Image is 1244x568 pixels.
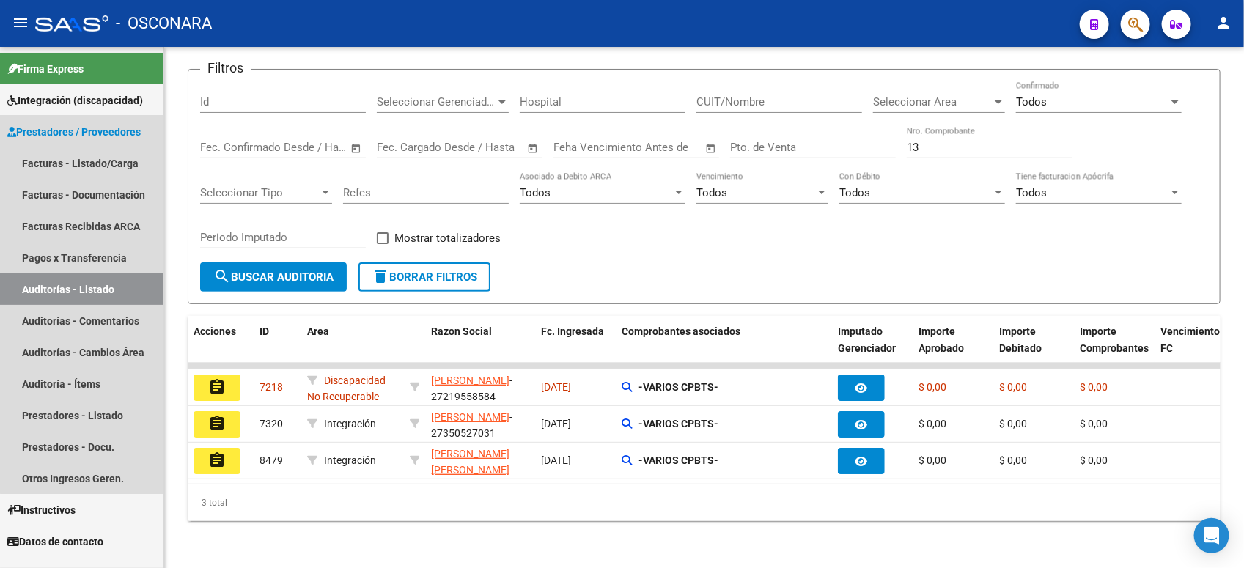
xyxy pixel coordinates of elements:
span: $ 0,00 [919,454,946,466]
div: Open Intercom Messenger [1194,518,1229,553]
span: 7320 [260,418,283,429]
span: $ 0,00 [999,418,1027,429]
span: ID [260,325,269,337]
datatable-header-cell: Fc. Ingresada [535,316,616,380]
div: - 27350527031 [431,409,529,440]
span: Imputado Gerenciador [838,325,896,354]
h3: Filtros [200,58,251,78]
span: $ 0,00 [919,381,946,393]
datatable-header-cell: Imputado Gerenciador [832,316,913,380]
datatable-header-cell: Razon Social [425,316,535,380]
span: Razon Social [431,325,492,337]
datatable-header-cell: Importe Debitado [993,316,1074,380]
span: Comprobantes asociados [622,325,740,337]
mat-icon: delete [372,268,389,285]
div: - 27219558584 [431,372,529,403]
span: [PERSON_NAME] [431,375,509,386]
span: Fc. Ingresada [541,325,604,337]
span: [PERSON_NAME] [PERSON_NAME] [431,448,509,476]
input: End date [438,141,509,154]
span: [PERSON_NAME] [431,411,509,423]
span: Prestadores / Proveedores [7,124,141,140]
span: $ 0,00 [999,454,1027,466]
span: Importe Aprobado [919,325,964,354]
span: Instructivos [7,502,76,518]
button: Buscar Auditoria [200,262,347,292]
span: $ 0,00 [1080,418,1108,429]
datatable-header-cell: Importe Comprobantes [1074,316,1155,380]
span: [DATE] [541,454,571,466]
div: 3 total [188,484,1221,521]
mat-icon: assignment [208,415,226,432]
span: - OSCONARA [116,7,212,40]
datatable-header-cell: ID [254,316,301,380]
span: $ 0,00 [999,381,1027,393]
span: Firma Express [7,61,84,77]
mat-icon: menu [12,14,29,32]
mat-icon: assignment [208,378,226,396]
span: 8479 [260,454,283,466]
span: Seleccionar Gerenciador [377,95,496,108]
span: Todos [839,186,870,199]
span: Buscar Auditoria [213,270,334,284]
span: Seleccionar Tipo [200,186,319,199]
mat-icon: assignment [208,451,226,469]
span: Mostrar totalizadores [394,229,501,247]
datatable-header-cell: Vencimiento FC [1155,316,1235,380]
span: Seleccionar Area [873,95,992,108]
span: $ 0,00 [1080,454,1108,466]
span: Importe Debitado [999,325,1042,354]
span: Integración [324,454,376,466]
span: Integración (discapacidad) [7,92,143,108]
span: Importe Comprobantes [1080,325,1149,354]
button: Open calendar [703,140,720,157]
div: - 27275496893 [431,446,529,476]
span: Vencimiento FC [1160,325,1220,354]
input: Start date [377,141,424,154]
span: Discapacidad No Recuperable [307,375,386,403]
span: $ 0,00 [1080,381,1108,393]
input: End date [261,141,332,154]
mat-icon: person [1215,14,1232,32]
input: Start date [200,141,248,154]
button: Borrar Filtros [358,262,490,292]
button: Open calendar [525,140,542,157]
span: Borrar Filtros [372,270,477,284]
span: Integración [324,418,376,429]
mat-icon: search [213,268,231,285]
span: [DATE] [541,418,571,429]
span: Todos [696,186,727,199]
datatable-header-cell: Comprobantes asociados [616,316,832,380]
span: [DATE] [541,381,571,393]
span: Area [307,325,329,337]
span: Todos [520,186,551,199]
strong: -VARIOS CPBTS- [638,454,718,466]
datatable-header-cell: Acciones [188,316,254,380]
span: Acciones [194,325,236,337]
span: 7218 [260,381,283,393]
datatable-header-cell: Importe Aprobado [913,316,993,380]
strong: -VARIOS CPBTS- [638,418,718,429]
span: Datos de contacto [7,534,103,550]
span: Todos [1016,186,1047,199]
strong: -VARIOS CPBTS- [638,381,718,393]
span: Todos [1016,95,1047,108]
button: Open calendar [348,140,365,157]
span: $ 0,00 [919,418,946,429]
datatable-header-cell: Area [301,316,404,380]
